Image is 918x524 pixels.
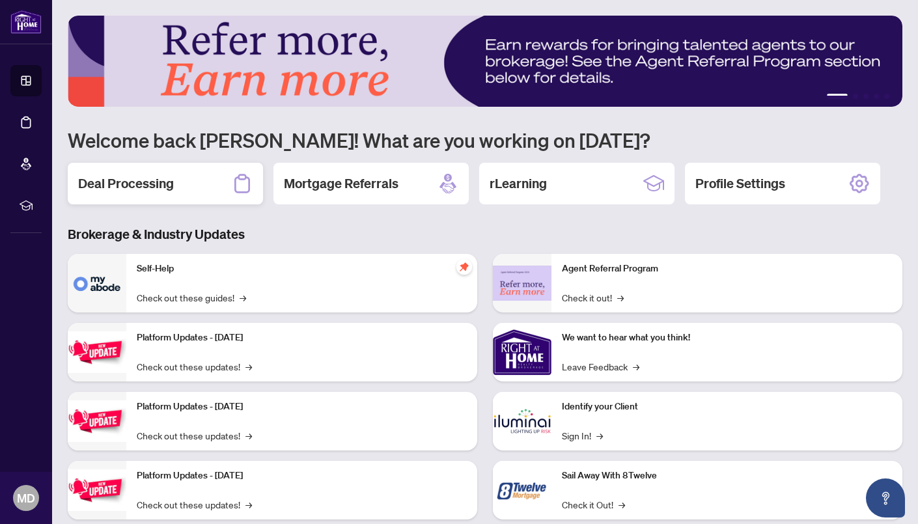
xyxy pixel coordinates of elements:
img: Self-Help [68,254,126,312]
img: We want to hear what you think! [493,323,551,381]
a: Leave Feedback→ [562,359,639,374]
a: Check out these updates!→ [137,497,252,512]
span: → [596,428,603,443]
a: Sign In!→ [562,428,603,443]
p: Self-Help [137,262,467,276]
button: Open asap [866,478,905,517]
h2: rLearning [490,174,547,193]
h1: Welcome back [PERSON_NAME]! What are you working on [DATE]? [68,128,902,152]
p: Identify your Client [562,400,892,414]
p: We want to hear what you think! [562,331,892,345]
img: Platform Updates - July 8, 2025 [68,400,126,441]
button: 4 [874,94,879,99]
img: logo [10,10,42,34]
span: pushpin [456,259,472,275]
button: 5 [884,94,889,99]
img: Identify your Client [493,392,551,450]
h2: Profile Settings [695,174,785,193]
span: → [617,290,624,305]
span: → [619,497,625,512]
span: → [240,290,246,305]
span: → [245,359,252,374]
a: Check out these guides!→ [137,290,246,305]
p: Platform Updates - [DATE] [137,331,467,345]
a: Check it out!→ [562,290,624,305]
img: Agent Referral Program [493,266,551,301]
a: Check out these updates!→ [137,428,252,443]
p: Agent Referral Program [562,262,892,276]
button: 2 [853,94,858,99]
span: → [245,497,252,512]
h3: Brokerage & Industry Updates [68,225,902,243]
a: Check it Out!→ [562,497,625,512]
button: 1 [827,94,848,99]
p: Platform Updates - [DATE] [137,469,467,483]
span: → [245,428,252,443]
p: Sail Away With 8Twelve [562,469,892,483]
img: Platform Updates - June 23, 2025 [68,469,126,510]
span: MD [17,489,35,507]
img: Sail Away With 8Twelve [493,461,551,519]
img: Platform Updates - July 21, 2025 [68,331,126,372]
h2: Deal Processing [78,174,174,193]
img: Slide 0 [68,16,902,107]
span: → [633,359,639,374]
h2: Mortgage Referrals [284,174,398,193]
a: Check out these updates!→ [137,359,252,374]
p: Platform Updates - [DATE] [137,400,467,414]
button: 3 [863,94,869,99]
